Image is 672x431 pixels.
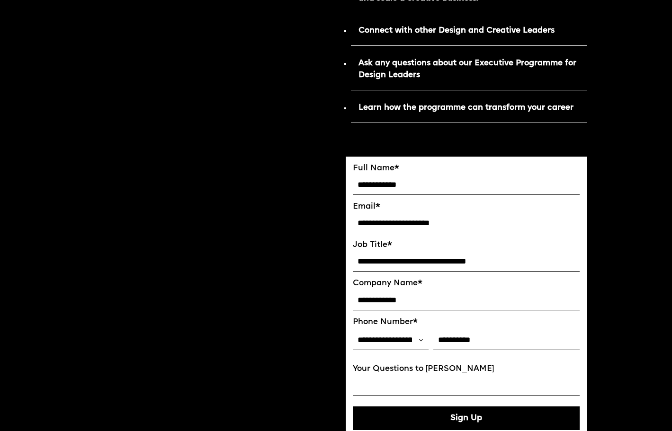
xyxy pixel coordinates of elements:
[353,279,580,288] label: Company Name
[353,364,580,374] label: Your Questions to [PERSON_NAME]
[353,164,580,173] label: Full Name
[358,26,555,35] strong: Connect with other Design and Creative Leaders
[358,59,576,79] strong: Ask any questions about our Executive Programme for Design Leaders
[353,317,580,327] label: Phone Number
[358,104,573,112] strong: Learn how the programme can transform your career
[353,406,580,430] button: Sign Up
[353,240,580,250] label: Job Title
[353,202,580,211] label: Email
